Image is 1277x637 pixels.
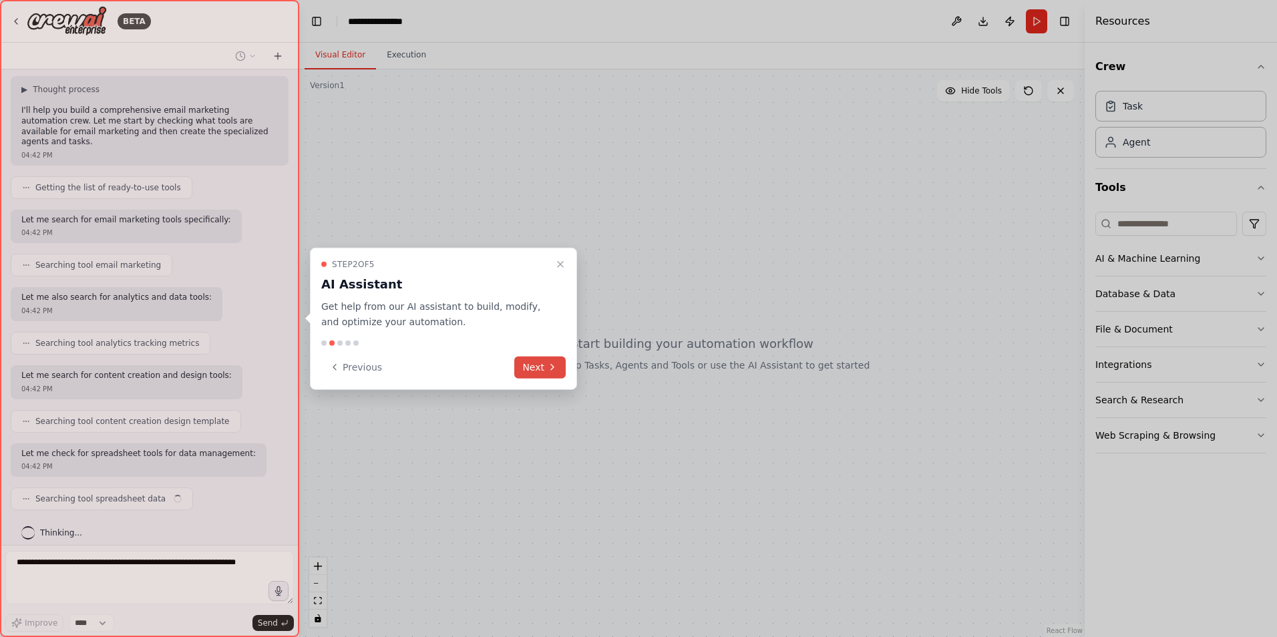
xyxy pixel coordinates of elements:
[321,299,550,330] p: Get help from our AI assistant to build, modify, and optimize your automation.
[321,275,550,294] h3: AI Assistant
[321,356,390,378] button: Previous
[332,259,375,270] span: Step 2 of 5
[514,356,566,378] button: Next
[307,12,326,31] button: Hide left sidebar
[552,256,568,272] button: Close walkthrough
